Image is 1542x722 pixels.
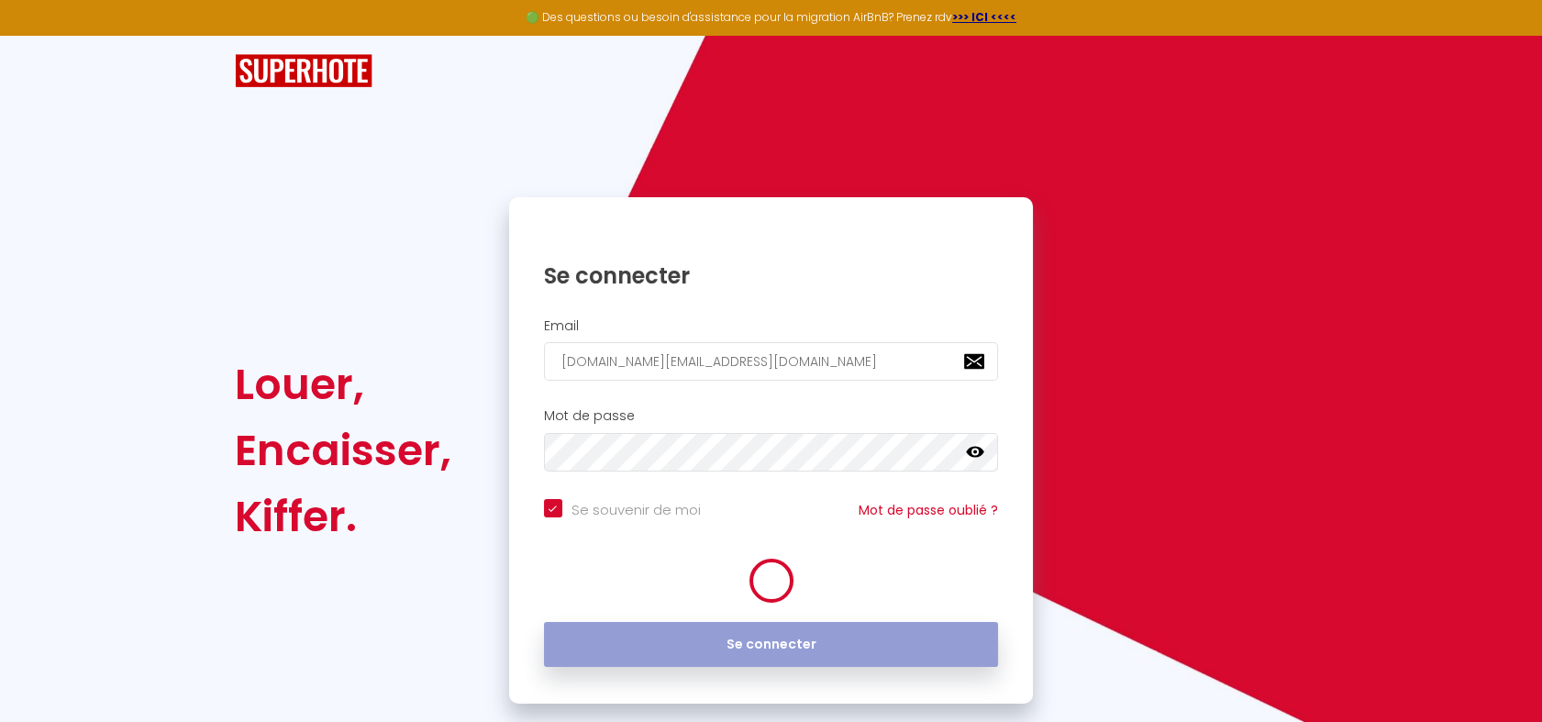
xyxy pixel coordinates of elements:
input: Ton Email [544,342,999,381]
div: Louer, [235,351,451,417]
div: Encaisser, [235,417,451,483]
div: Kiffer. [235,483,451,550]
h2: Mot de passe [544,408,999,424]
a: >>> ICI <<<< [952,9,1016,25]
h2: Email [544,318,999,334]
img: SuperHote logo [235,54,372,88]
h1: Se connecter [544,261,999,290]
a: Mot de passe oublié ? [859,501,998,519]
button: Se connecter [544,622,999,668]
